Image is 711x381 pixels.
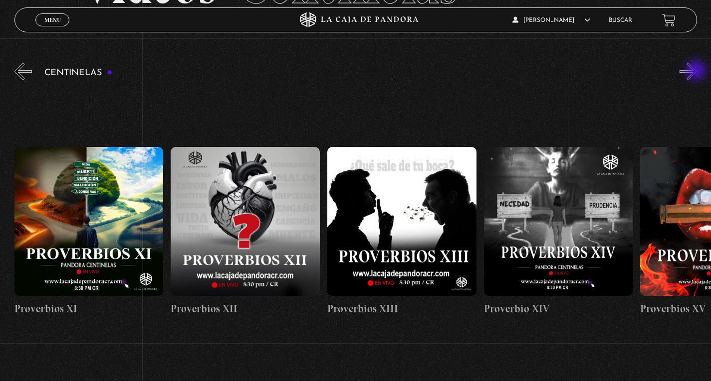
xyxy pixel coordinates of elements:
h4: Proverbios XIII [327,301,476,317]
button: Previous [14,63,32,80]
h4: Proverbio XIV [484,301,633,317]
a: Proverbios XIII [327,88,476,377]
h4: Proverbios XII [171,301,320,317]
button: Next [680,63,697,80]
span: [PERSON_NAME] [512,17,590,23]
a: Proverbios XI [14,88,164,377]
h4: Proverbios XI [14,301,164,317]
span: Menu [44,17,61,23]
span: Cerrar [41,25,64,32]
a: Proverbio XIV [484,88,633,377]
h3: Centinelas [44,68,113,78]
a: Proverbios XII [171,88,320,377]
a: Buscar [609,17,632,23]
a: View your shopping cart [662,13,676,27]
